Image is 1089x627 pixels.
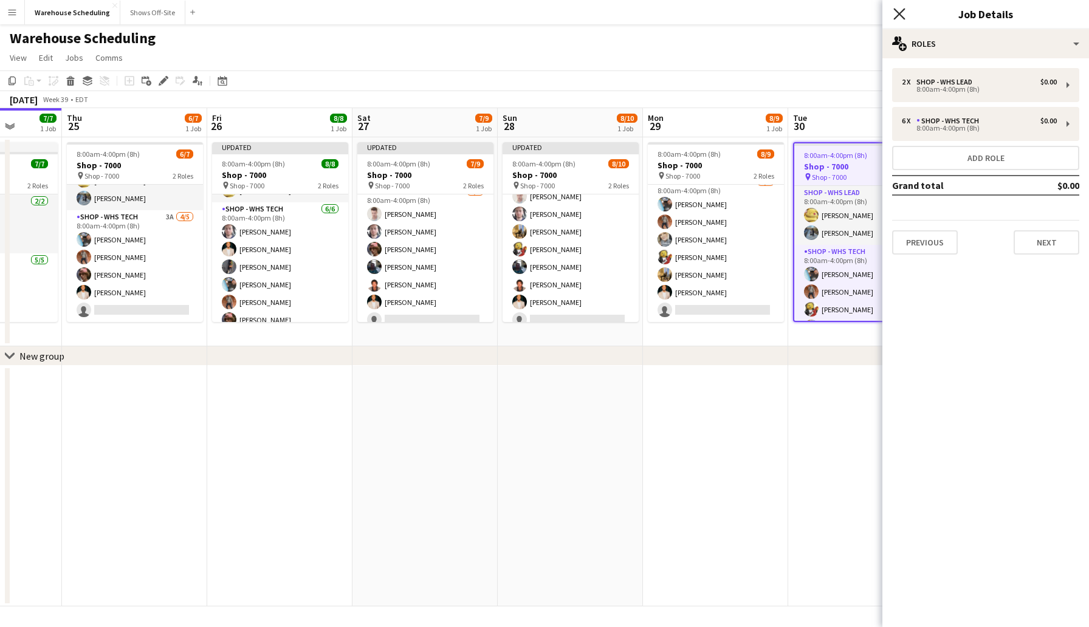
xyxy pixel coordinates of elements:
span: Fri [212,112,222,123]
span: 8/10 [617,114,637,123]
span: Shop - 7000 [230,181,264,190]
span: Sat [357,112,371,123]
button: Next [1014,230,1079,255]
span: 2 Roles [318,181,338,190]
span: 7/7 [40,114,57,123]
span: Shop - 7000 [375,181,410,190]
div: 6 x [902,117,916,125]
a: Comms [91,50,128,66]
span: Thu [67,112,82,123]
span: 27 [356,119,371,133]
button: Shows Off-Site [120,1,185,24]
span: Tue [793,112,807,123]
span: 8/9 [757,149,774,159]
span: 26 [210,119,222,133]
app-job-card: 8:00am-4:00pm (8h)8/9Shop - 7000 Shop - 70002 Roles[PERSON_NAME][PERSON_NAME]Shop - WHS Tech3A6/7... [648,142,784,322]
div: Updated [503,142,639,152]
button: Add role [892,146,1079,170]
span: Week 39 [40,95,70,104]
span: Edit [39,52,53,63]
button: Previous [892,230,958,255]
div: 1 Job [40,124,56,133]
div: New group [19,350,64,362]
h3: Job Details [882,6,1089,22]
span: Shop - 7000 [812,173,847,182]
app-card-role: Shop - WHS Lead2/28:00am-4:00pm (8h)[PERSON_NAME][PERSON_NAME] [794,186,928,245]
span: Mon [648,112,664,123]
div: EDT [75,95,88,104]
a: Jobs [60,50,88,66]
td: $0.00 [1022,176,1079,195]
app-job-card: 8:00am-4:00pm (8h)6/7Shop - 7000 Shop - 70002 RolesShop - WHS Lead2/28:00am-4:00pm (8h)[PERSON_NA... [67,142,203,322]
div: 8:00am-4:00pm (8h) [902,86,1057,92]
h1: Warehouse Scheduling [10,29,156,47]
app-job-card: Updated8:00am-4:00pm (8h)8/10Shop - 7000 Shop - 70002 Roles Shop - WHS Tech7I7/88:00am-4:00pm (8h... [503,142,639,322]
span: View [10,52,27,63]
span: 8:00am-4:00pm (8h) [367,159,430,168]
div: 8:00am-4:00pm (8h) [902,125,1057,131]
h3: Shop - 7000 [212,170,348,180]
span: 7/9 [467,159,484,168]
span: 8/8 [321,159,338,168]
div: 1 Job [617,124,637,133]
span: 7/7 [31,159,48,168]
span: 2 Roles [27,181,48,190]
span: 8/10 [608,159,629,168]
div: 1 Job [766,124,782,133]
span: 8:00am-4:00pm (8h) [658,149,721,159]
app-job-card: Updated8:00am-4:00pm (8h)7/9Shop - 7000 Shop - 70002 Roles8:00am-4:00pm (8h)[PERSON_NAME] Shop - ... [357,142,493,322]
span: 8:00am-4:00pm (8h) [77,149,140,159]
a: View [5,50,32,66]
app-job-card: Updated8:00am-4:00pm (8h)8/8Shop - 7000 Shop - 70002 RolesShop - WHS Lead2/28:00am-4:00pm (8h)[PE... [212,142,348,322]
span: Comms [95,52,123,63]
span: 25 [65,119,82,133]
span: 30 [791,119,807,133]
div: 1 Job [185,124,201,133]
app-card-role: Shop - WHS Tech6/68:00am-4:00pm (8h)[PERSON_NAME][PERSON_NAME][PERSON_NAME][PERSON_NAME][PERSON_N... [212,202,348,332]
app-card-role: Shop - WHS Tech3A4/58:00am-4:00pm (8h)[PERSON_NAME][PERSON_NAME][PERSON_NAME][PERSON_NAME] [67,210,203,322]
h3: Shop - 7000 [794,161,928,172]
app-job-card: 8:00am-4:00pm (8h)8/8Shop - 7000 Shop - 70002 RolesShop - WHS Lead2/28:00am-4:00pm (8h)[PERSON_NA... [793,142,929,322]
a: Edit [34,50,58,66]
span: Jobs [65,52,83,63]
span: 8:00am-4:00pm (8h) [222,159,285,168]
span: Shop - 7000 [520,181,555,190]
app-card-role: Shop - WHS Tech3I6/78:00am-4:00pm (8h)[PERSON_NAME][PERSON_NAME][PERSON_NAME][PERSON_NAME][PERSON... [357,185,493,332]
div: 1 Job [476,124,492,133]
span: Sun [503,112,517,123]
span: 7/9 [475,114,492,123]
span: 29 [646,119,664,133]
h3: Shop - 7000 [357,170,493,180]
h3: Shop - 7000 [648,160,784,171]
span: 2 Roles [463,181,484,190]
span: Shop - 7000 [84,171,119,180]
button: Warehouse Scheduling [25,1,120,24]
div: Updated [212,142,348,152]
div: 1 Job [331,124,346,133]
div: Shop - WHS Tech [916,117,984,125]
span: Shop - 7000 [665,171,700,180]
div: 2 x [902,78,916,86]
div: [DATE] [10,94,38,106]
div: $0.00 [1040,117,1057,125]
span: 2 Roles [754,171,774,180]
span: 2 Roles [173,171,193,180]
span: 2 Roles [608,181,629,190]
div: Shop - WHS Lead [916,78,977,86]
span: 8:00am-4:00pm (8h) [512,159,575,168]
div: $0.00 [1040,78,1057,86]
h3: Shop - 7000 [503,170,639,180]
div: Roles [882,29,1089,58]
span: 6/7 [185,114,202,123]
span: 6/7 [176,149,193,159]
app-card-role: Shop - WHS Tech3A6/78:00am-4:00pm (8h)[PERSON_NAME][PERSON_NAME][PERSON_NAME][PERSON_NAME][PERSON... [648,175,784,322]
span: 8/8 [330,114,347,123]
app-card-role: Shop - WHS Tech6/68:00am-4:00pm (8h)[PERSON_NAME][PERSON_NAME][PERSON_NAME] [794,245,928,374]
td: Grand total [892,176,1022,195]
